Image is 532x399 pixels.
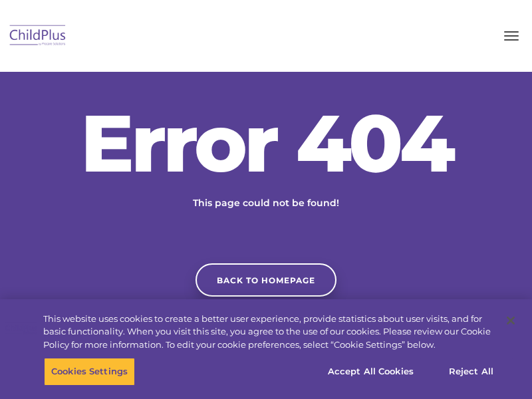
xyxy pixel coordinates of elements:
[126,196,406,210] p: This page could not be found!
[196,263,336,297] a: Back to homepage
[496,306,525,335] button: Close
[44,358,135,386] button: Cookies Settings
[43,313,495,352] div: This website uses cookies to create a better user experience, provide statistics about user visit...
[66,103,465,183] h2: Error 404
[430,358,513,386] button: Reject All
[7,21,69,52] img: ChildPlus by Procare Solutions
[321,358,421,386] button: Accept All Cookies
